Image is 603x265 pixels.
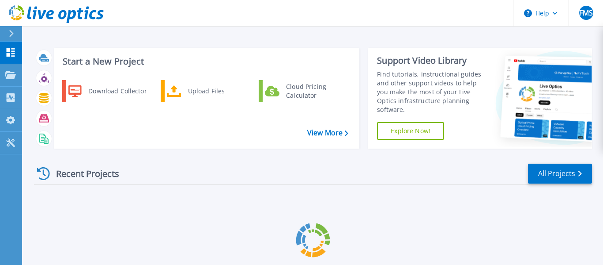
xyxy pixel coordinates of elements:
[579,9,593,16] span: FMS
[528,164,592,184] a: All Projects
[34,163,131,184] div: Recent Projects
[259,80,349,102] a: Cloud Pricing Calculator
[307,129,348,137] a: View More
[63,57,348,66] h3: Start a New Project
[161,80,251,102] a: Upload Files
[84,82,151,100] div: Download Collector
[184,82,249,100] div: Upload Files
[377,55,488,66] div: Support Video Library
[377,70,488,114] div: Find tutorials, instructional guides and other support videos to help you make the most of your L...
[62,80,153,102] a: Download Collector
[377,122,444,140] a: Explore Now!
[282,82,347,100] div: Cloud Pricing Calculator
